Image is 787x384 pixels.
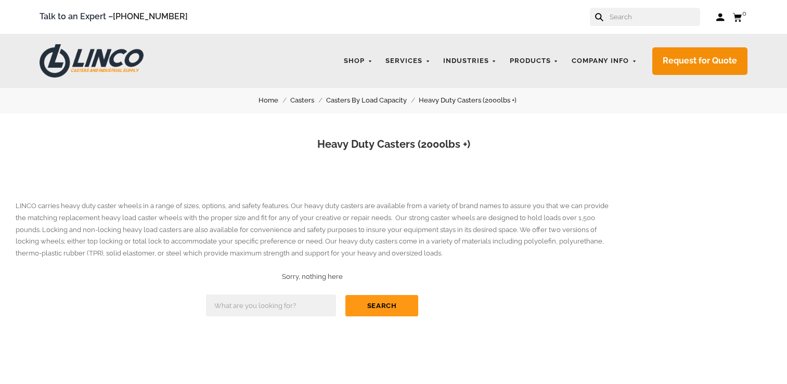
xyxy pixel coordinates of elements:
input: What are you looking for? [206,295,336,316]
a: Shop [339,51,378,71]
img: LINCO CASTERS & INDUSTRIAL SUPPLY [40,44,144,78]
a: Industries [438,51,502,71]
a: [PHONE_NUMBER] [113,11,188,21]
h1: Heavy Duty Casters (2000lbs +) [16,137,771,152]
input: Search [609,8,700,26]
span: Talk to an Expert – [40,10,188,24]
a: 0 [732,10,747,23]
a: Home [259,95,290,106]
a: Heavy Duty Casters (2000lbs +) [419,95,528,106]
a: Log in [716,12,725,22]
a: Products [505,51,564,71]
h2: Sorry, nothing here [16,272,609,282]
a: Casters [290,95,326,106]
a: Services [380,51,435,71]
p: LINCO carries heavy duty caster wheels in a range of sizes, options, and safety features. Our hea... [16,200,609,260]
button: Search [345,295,418,316]
span: 0 [742,9,746,17]
a: Casters By Load Capacity [326,95,419,106]
a: Request for Quote [652,47,747,75]
a: Company Info [566,51,642,71]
